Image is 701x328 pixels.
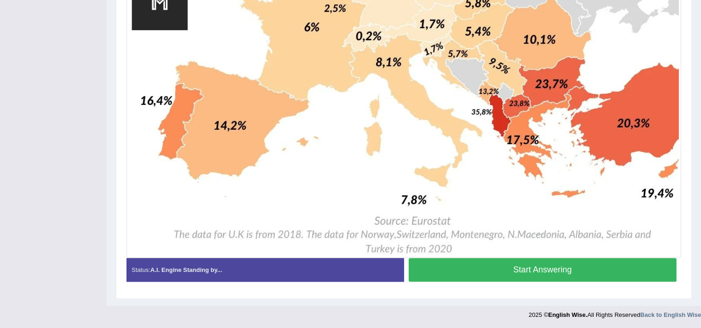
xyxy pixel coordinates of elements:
[548,311,587,318] strong: English Wise.
[640,311,701,318] a: Back to English Wise
[150,266,222,273] strong: A.I. Engine Standing by...
[409,258,677,282] button: Start Answering
[126,258,404,282] div: Status:
[529,306,701,319] div: 2025 © All Rights Reserved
